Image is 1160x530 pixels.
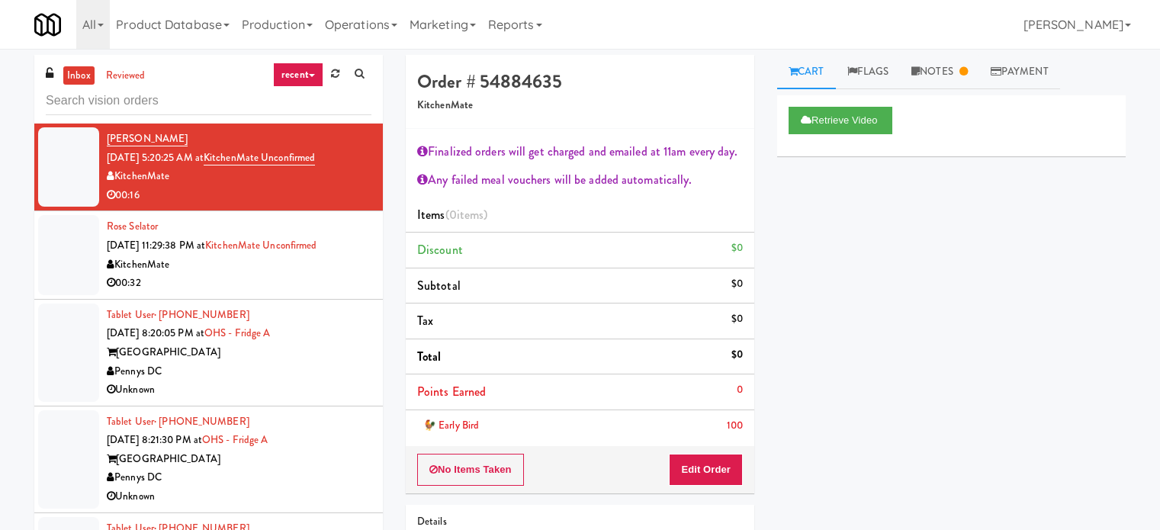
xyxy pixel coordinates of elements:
a: Cart [777,55,836,89]
ng-pluralize: items [457,206,484,223]
span: Items [417,206,487,223]
div: $0 [731,275,743,294]
span: Points Earned [417,383,486,400]
a: recent [273,63,323,87]
div: KitchenMate [107,255,371,275]
div: KitchenMate [107,167,371,186]
span: 🐓 Early Bird [423,418,479,432]
span: [DATE] 8:20:05 PM at [107,326,204,340]
button: Retrieve Video [789,107,892,134]
a: Flags [836,55,901,89]
span: Subtotal [417,277,461,294]
span: [DATE] 8:21:30 PM at [107,432,202,447]
a: OHS - Fridge A [204,326,270,340]
li: [PERSON_NAME][DATE] 5:20:25 AM atKitchenMate UnconfirmedKitchenMate00:16 [34,124,383,211]
a: Payment [979,55,1060,89]
span: [DATE] 5:20:25 AM at [107,150,204,165]
a: Tablet User· [PHONE_NUMBER] [107,307,249,322]
div: 0 [737,381,743,400]
li: Tablet User· [PHONE_NUMBER][DATE] 8:20:05 PM atOHS - Fridge A[GEOGRAPHIC_DATA]Pennys DCUnknown [34,300,383,406]
span: (0 ) [445,206,488,223]
input: Search vision orders [46,87,371,115]
div: [GEOGRAPHIC_DATA] [107,343,371,362]
a: [PERSON_NAME] [107,131,188,146]
div: $0 [731,310,743,329]
h4: Order # 54884635 [417,72,743,92]
div: $0 [731,345,743,365]
span: Discount [417,241,463,259]
span: [DATE] 11:29:38 PM at [107,238,205,252]
div: $0 [731,239,743,258]
a: reviewed [102,66,149,85]
a: inbox [63,66,95,85]
div: 100 [727,416,743,435]
a: Tablet User· [PHONE_NUMBER] [107,414,249,429]
span: Total [417,348,442,365]
a: OHS - Fridge A [202,432,268,447]
img: Micromart [34,11,61,38]
a: Notes [900,55,979,89]
li: Rose Selator[DATE] 11:29:38 PM atKitchenMate UnconfirmedKitchenMate00:32 [34,211,383,299]
li: Tablet User· [PHONE_NUMBER][DATE] 8:21:30 PM atOHS - Fridge A[GEOGRAPHIC_DATA]Pennys DCUnknown [34,406,383,513]
div: Pennys DC [107,468,371,487]
div: 00:16 [107,186,371,205]
div: [GEOGRAPHIC_DATA] [107,450,371,469]
div: Finalized orders will get charged and emailed at 11am every day. [417,140,743,163]
div: Unknown [107,487,371,506]
div: Any failed meal vouchers will be added automatically. [417,169,743,191]
span: Tax [417,312,433,329]
span: · [PHONE_NUMBER] [154,414,249,429]
a: KitchenMate Unconfirmed [205,238,317,252]
div: Unknown [107,381,371,400]
button: Edit Order [669,454,743,486]
button: No Items Taken [417,454,524,486]
a: KitchenMate Unconfirmed [204,150,315,165]
div: 00:32 [107,274,371,293]
div: Pennys DC [107,362,371,381]
h5: KitchenMate [417,100,743,111]
a: Rose Selator [107,219,158,233]
span: · [PHONE_NUMBER] [154,307,249,322]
